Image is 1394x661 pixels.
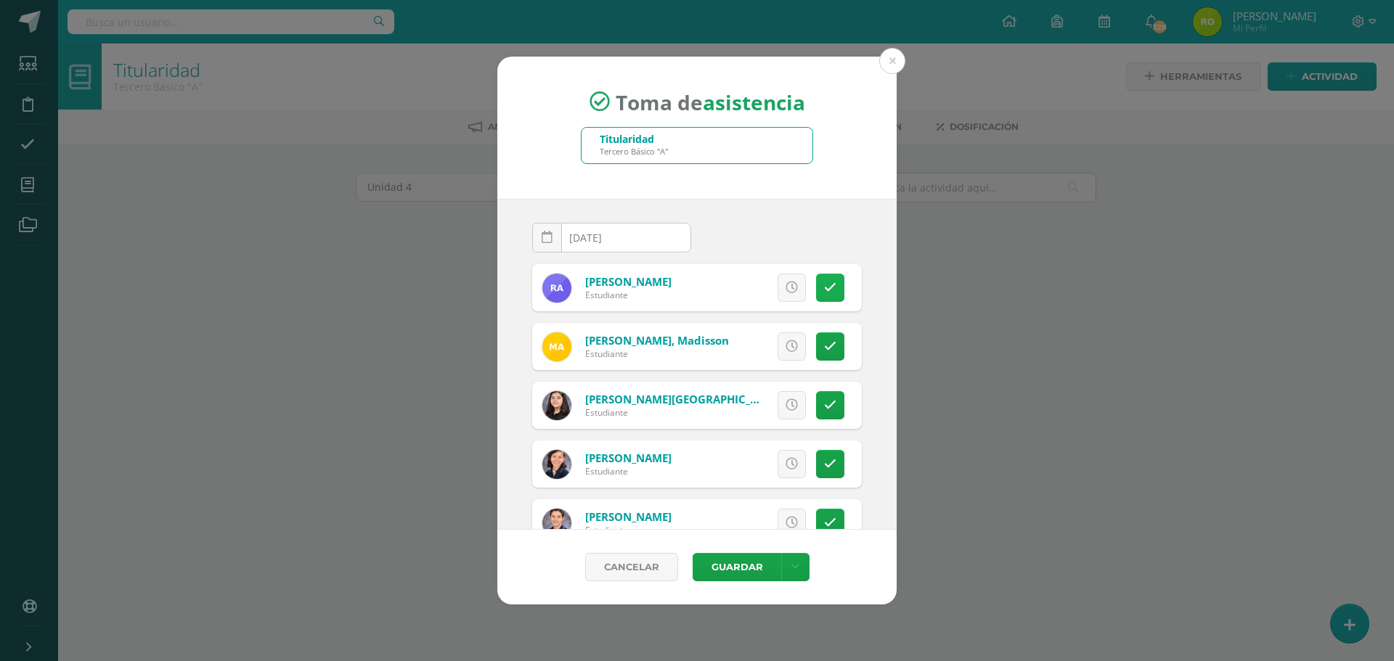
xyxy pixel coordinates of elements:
[585,524,672,536] div: Estudiante
[585,553,678,581] a: Cancelar
[542,450,571,479] img: f342bf0f2eb88d38a6b114f647c23e22.png
[533,223,690,252] input: Fecha de Inasistencia
[585,392,783,406] a: [PERSON_NAME][GEOGRAPHIC_DATA]
[585,406,759,419] div: Estudiante
[600,132,668,146] div: Titularidad
[585,509,672,524] a: [PERSON_NAME]
[542,274,571,303] img: 68e31c6d362cc4076dd5db66cb851f64.png
[585,333,729,348] a: [PERSON_NAME], Madisson
[585,465,672,477] div: Estudiante
[585,451,672,465] a: [PERSON_NAME]
[703,88,805,115] strong: asistencia
[585,348,729,360] div: Estudiante
[542,332,571,361] img: 9c7e11621bf91f21e34645d9b7d64398.png
[693,553,781,581] button: Guardar
[582,128,812,163] input: Busca un grado o sección aquí...
[585,289,672,301] div: Estudiante
[585,274,672,289] a: [PERSON_NAME]
[616,88,805,115] span: Toma de
[600,146,668,157] div: Tercero Básico "A"
[879,48,905,74] button: Close (Esc)
[542,391,571,420] img: 3d52e7f483942bbdbd8dd4d108769fe8.png
[542,509,571,538] img: 8af57ef096b2280f30774856b3ccb372.png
